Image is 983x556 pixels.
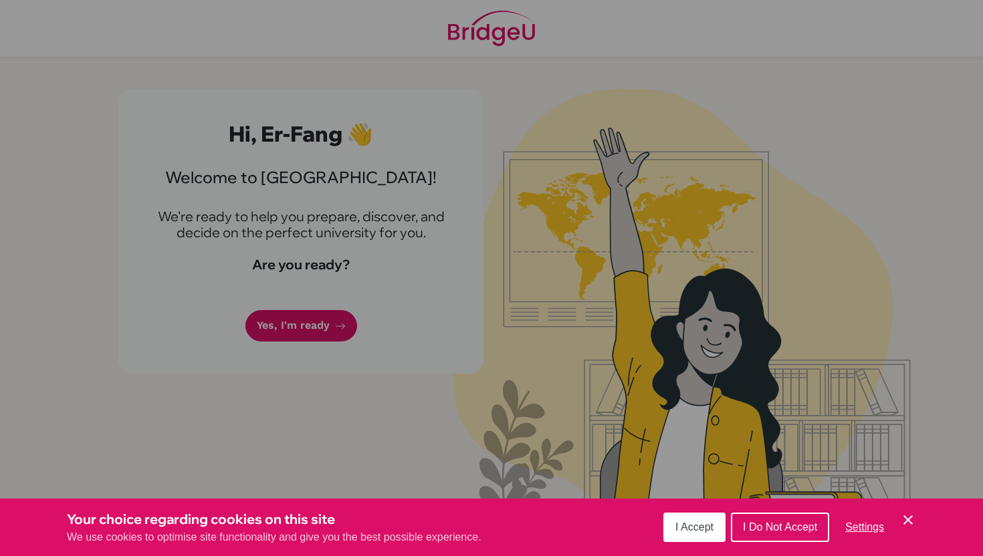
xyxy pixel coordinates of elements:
[743,521,817,533] span: I Do Not Accept
[663,513,726,542] button: I Accept
[900,512,916,528] button: Save and close
[731,513,829,542] button: I Do Not Accept
[845,521,884,533] span: Settings
[67,509,481,529] h3: Your choice regarding cookies on this site
[835,514,895,541] button: Settings
[675,521,714,533] span: I Accept
[67,529,481,545] p: We use cookies to optimise site functionality and give you the best possible experience.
